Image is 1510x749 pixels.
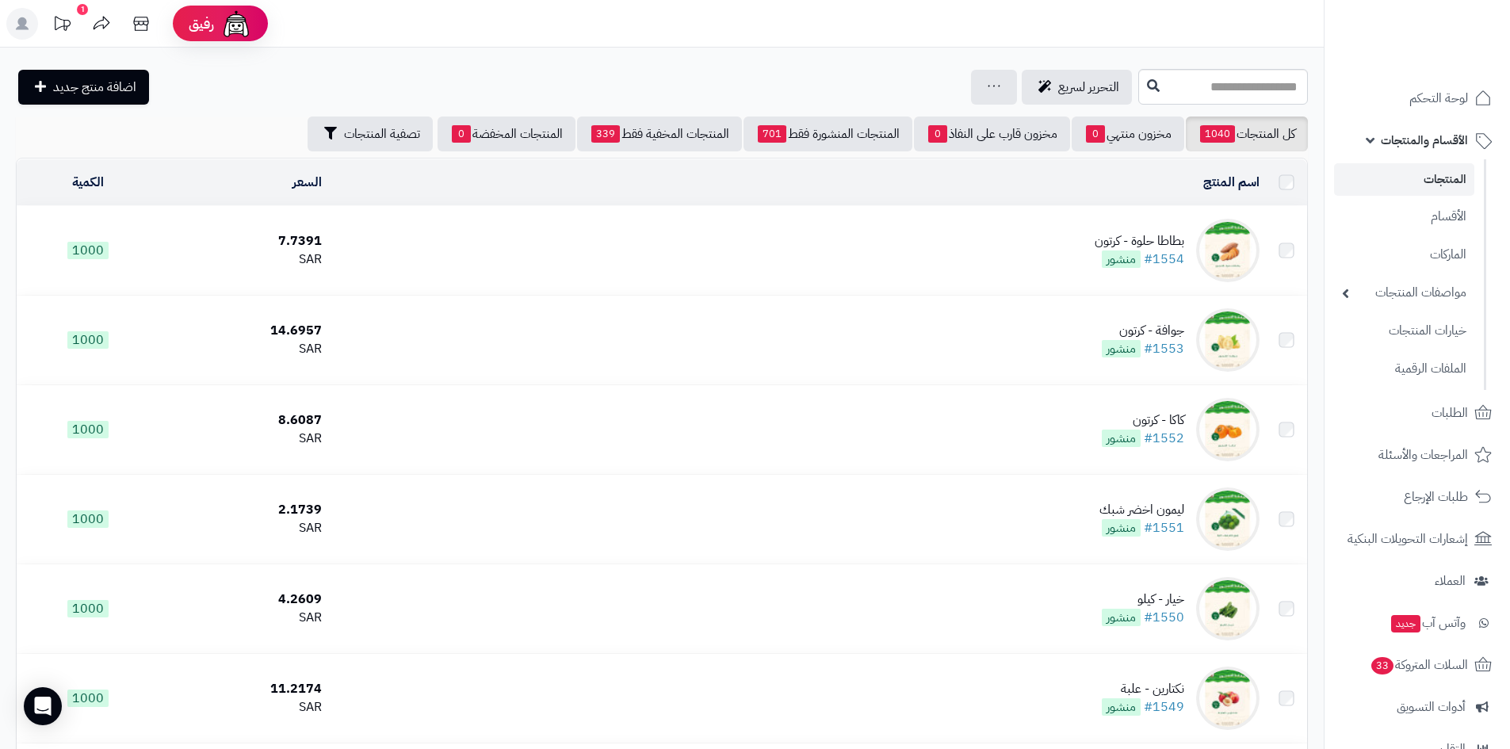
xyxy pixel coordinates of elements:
[1196,487,1260,551] img: ليمون اخضر شبك
[1102,590,1184,609] div: خيار - كيلو
[1072,117,1184,151] a: مخزون منتهي0
[1371,657,1393,674] span: 33
[1196,398,1260,461] img: كاكا - كرتون
[914,117,1070,151] a: مخزون قارب على النفاذ0
[1334,688,1500,726] a: أدوات التسويق
[744,117,912,151] a: المنتجات المنشورة فقط701
[1334,436,1500,474] a: المراجعات والأسئلة
[1334,352,1474,386] a: الملفات الرقمية
[1144,608,1184,627] a: #1550
[220,8,252,40] img: ai-face.png
[1196,667,1260,730] img: نكتارين - علبة
[1022,70,1132,105] a: التحرير لسريع
[1196,308,1260,372] img: جوافة - كرتون
[77,4,88,15] div: 1
[1102,519,1141,537] span: منشور
[1334,478,1500,516] a: طلبات الإرجاع
[1432,402,1468,424] span: الطلبات
[928,125,947,143] span: 0
[1186,117,1308,151] a: كل المنتجات1040
[1334,79,1500,117] a: لوحة التحكم
[1144,339,1184,358] a: #1553
[1381,129,1468,151] span: الأقسام والمنتجات
[292,173,322,192] a: السعر
[1334,200,1474,234] a: الأقسام
[1102,680,1184,698] div: نكتارين - علبة
[1200,125,1235,143] span: 1040
[1409,87,1468,109] span: لوحة التحكم
[1196,219,1260,282] img: بطاطا حلوة - كرتون
[1334,276,1474,310] a: مواصفات المنتجات
[1391,615,1420,632] span: جديد
[166,322,323,340] div: 14.6957
[1334,646,1500,684] a: السلات المتروكة33
[1334,562,1500,600] a: العملاء
[166,501,323,519] div: 2.1739
[72,173,104,192] a: الكمية
[166,250,323,269] div: SAR
[166,411,323,430] div: 8.6087
[1334,394,1500,432] a: الطلبات
[67,331,109,349] span: 1000
[166,340,323,358] div: SAR
[1102,609,1141,626] span: منشور
[1334,520,1500,558] a: إشعارات التحويلات البنكية
[1390,612,1466,634] span: وآتس آب
[1144,518,1184,537] a: #1551
[1397,696,1466,718] span: أدوات التسويق
[166,680,323,698] div: 11.2174
[308,117,433,151] button: تصفية المنتجات
[24,687,62,725] div: Open Intercom Messenger
[591,125,620,143] span: 339
[67,242,109,259] span: 1000
[166,232,323,250] div: 7.7391
[438,117,575,151] a: المنتجات المخفضة0
[166,609,323,627] div: SAR
[1102,322,1184,340] div: جوافة - كرتون
[166,430,323,448] div: SAR
[1402,43,1495,76] img: logo-2.png
[1058,78,1119,97] span: التحرير لسريع
[344,124,420,143] span: تصفية المنتجات
[53,78,136,97] span: اضافة منتج جديد
[1348,528,1468,550] span: إشعارات التحويلات البنكية
[166,698,323,717] div: SAR
[1102,411,1184,430] div: كاكا - كرتون
[1102,250,1141,268] span: منشور
[1144,697,1184,717] a: #1549
[189,14,214,33] span: رفيق
[67,421,109,438] span: 1000
[577,117,742,151] a: المنتجات المخفية فقط339
[1086,125,1105,143] span: 0
[166,590,323,609] div: 4.2609
[42,8,82,44] a: تحديثات المنصة
[1334,238,1474,272] a: الماركات
[67,600,109,617] span: 1000
[758,125,786,143] span: 701
[1370,654,1468,676] span: السلات المتروكة
[18,70,149,105] a: اضافة منتج جديد
[1203,173,1260,192] a: اسم المنتج
[1435,570,1466,592] span: العملاء
[1404,486,1468,508] span: طلبات الإرجاع
[1378,444,1468,466] span: المراجعات والأسئلة
[1144,429,1184,448] a: #1552
[1099,501,1184,519] div: ليمون اخضر شبك
[1102,340,1141,357] span: منشور
[452,125,471,143] span: 0
[1334,314,1474,348] a: خيارات المنتجات
[1196,577,1260,640] img: خيار - كيلو
[1102,698,1141,716] span: منشور
[1095,232,1184,250] div: بطاطا حلوة - كرتون
[67,510,109,528] span: 1000
[1334,163,1474,196] a: المنتجات
[166,519,323,537] div: SAR
[67,690,109,707] span: 1000
[1102,430,1141,447] span: منشور
[1144,250,1184,269] a: #1554
[1334,604,1500,642] a: وآتس آبجديد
